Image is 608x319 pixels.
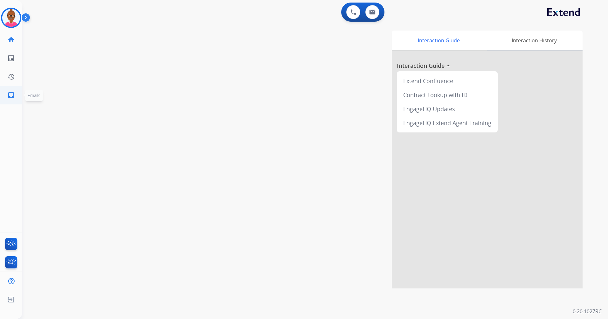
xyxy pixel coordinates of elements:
[28,92,40,98] span: Emails
[399,88,495,102] div: Contract Lookup with ID
[399,74,495,88] div: Extend Confluence
[392,31,486,50] div: Interaction Guide
[7,54,15,62] mat-icon: list_alt
[7,91,15,99] mat-icon: inbox
[399,102,495,116] div: EngageHQ Updates
[573,308,602,315] p: 0.20.1027RC
[399,116,495,130] div: EngageHQ Extend Agent Training
[2,9,20,27] img: avatar
[7,73,15,81] mat-icon: history
[7,36,15,44] mat-icon: home
[486,31,583,50] div: Interaction History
